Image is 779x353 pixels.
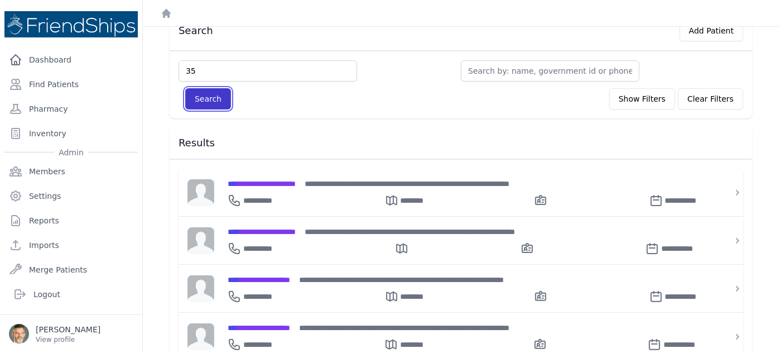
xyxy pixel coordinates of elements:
[187,323,214,350] img: person-242608b1a05df3501eefc295dc1bc67a.jpg
[4,11,138,37] img: Medical Missions EMR
[187,227,214,254] img: person-242608b1a05df3501eefc295dc1bc67a.jpg
[187,275,214,302] img: person-242608b1a05df3501eefc295dc1bc67a.jpg
[461,60,639,82] input: Search by: name, government id or phone
[4,122,138,145] a: Inventory
[179,136,743,150] h3: Results
[185,88,231,109] button: Search
[4,98,138,120] a: Pharmacy
[179,24,213,37] h3: Search
[4,259,138,281] a: Merge Patients
[4,234,138,256] a: Imports
[36,324,100,335] p: [PERSON_NAME]
[678,88,743,109] button: Clear Filters
[609,88,675,109] button: Show Filters
[4,160,138,183] a: Members
[187,179,214,206] img: person-242608b1a05df3501eefc295dc1bc67a.jpg
[9,324,133,344] a: [PERSON_NAME] View profile
[4,49,138,71] a: Dashboard
[179,60,357,82] input: Find by: id
[4,209,138,232] a: Reports
[680,20,743,41] button: Add Patient
[54,147,88,158] span: Admin
[9,283,133,306] a: Logout
[36,335,100,344] p: View profile
[4,185,138,207] a: Settings
[4,73,138,96] a: Find Patients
